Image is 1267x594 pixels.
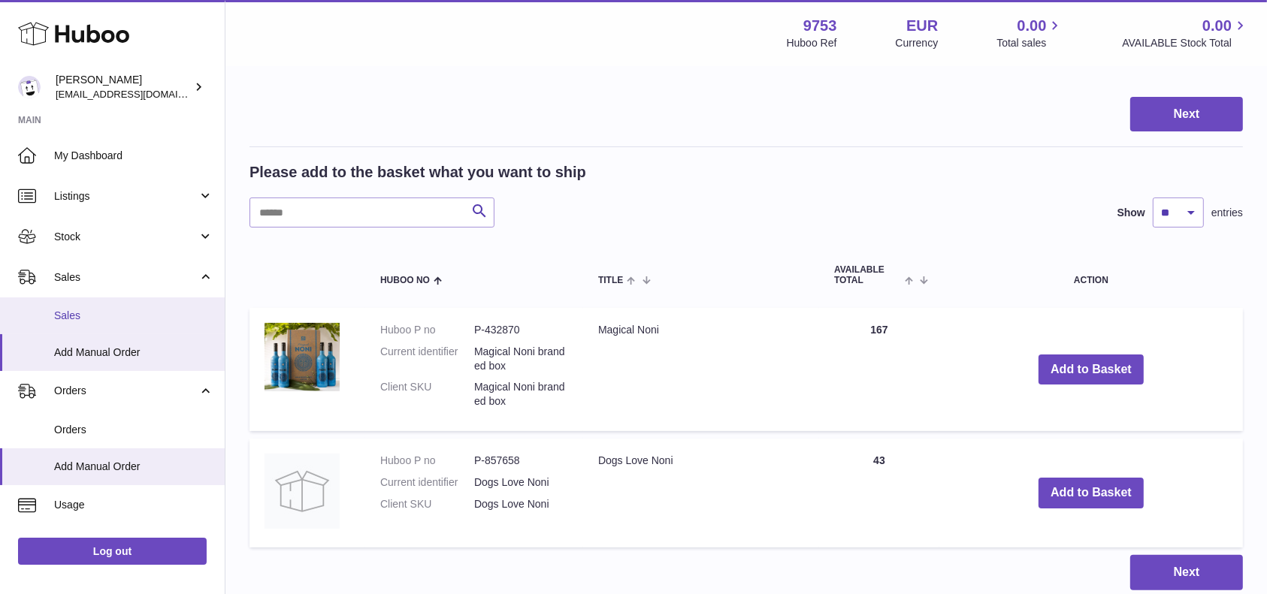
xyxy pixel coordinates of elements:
[56,88,221,100] span: [EMAIL_ADDRESS][DOMAIN_NAME]
[380,454,474,468] dt: Huboo P no
[583,439,819,547] td: Dogs Love Noni
[1018,16,1047,36] span: 0.00
[18,76,41,98] img: info@welovenoni.com
[1117,206,1145,220] label: Show
[1202,16,1232,36] span: 0.00
[1122,36,1249,50] span: AVAILABLE Stock Total
[54,270,198,285] span: Sales
[249,162,586,182] h2: Please add to the basket what you want to ship
[474,380,568,409] dd: Magical Noni branded box
[996,16,1063,50] a: 0.00 Total sales
[18,538,207,565] a: Log out
[54,230,198,244] span: Stock
[474,345,568,373] dd: Magical Noni branded box
[834,265,901,285] span: AVAILABLE Total
[1122,16,1249,50] a: 0.00 AVAILABLE Stock Total
[474,475,568,490] dd: Dogs Love Noni
[380,276,430,285] span: Huboo no
[54,423,213,437] span: Orders
[906,16,938,36] strong: EUR
[1130,97,1243,132] button: Next
[265,323,340,391] img: Magical Noni
[803,16,837,36] strong: 9753
[54,189,198,204] span: Listings
[598,276,623,285] span: Title
[54,345,213,360] span: Add Manual Order
[265,454,340,529] img: Dogs Love Noni
[1211,206,1243,220] span: entries
[56,73,191,101] div: [PERSON_NAME]
[939,250,1243,300] th: Action
[380,475,474,490] dt: Current identifier
[896,36,939,50] div: Currency
[1130,555,1243,590] button: Next
[380,345,474,373] dt: Current identifier
[1039,354,1144,385] button: Add to Basket
[54,384,198,398] span: Orders
[787,36,837,50] div: Huboo Ref
[474,323,568,337] dd: P-432870
[474,454,568,468] dd: P-857658
[54,149,213,163] span: My Dashboard
[54,309,213,323] span: Sales
[583,308,819,431] td: Magical Noni
[819,308,939,431] td: 167
[54,460,213,474] span: Add Manual Order
[54,498,213,512] span: Usage
[380,380,474,409] dt: Client SKU
[819,439,939,547] td: 43
[380,323,474,337] dt: Huboo P no
[380,497,474,511] dt: Client SKU
[1039,478,1144,508] button: Add to Basket
[996,36,1063,50] span: Total sales
[474,497,568,511] dd: Dogs Love Noni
